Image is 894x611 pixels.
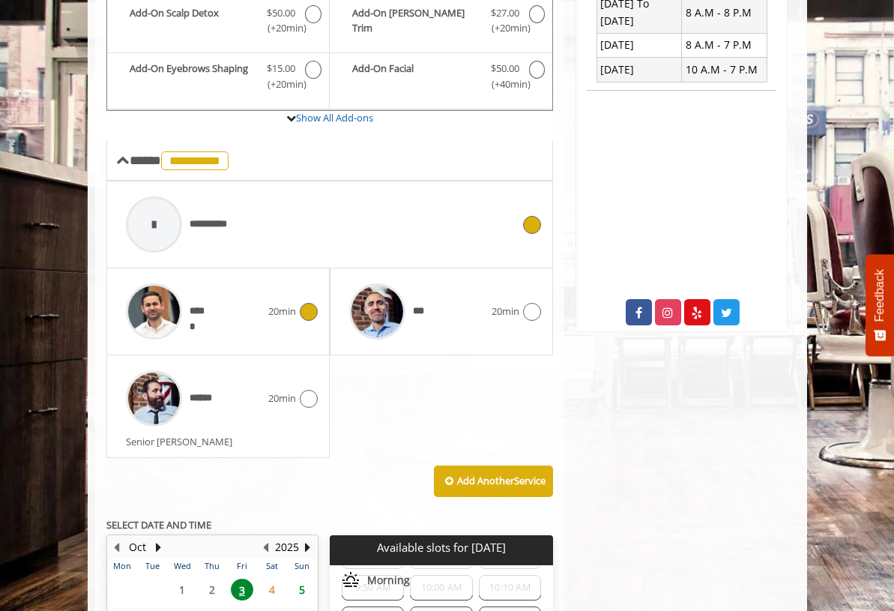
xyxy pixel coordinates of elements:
a: Show All Add-ons [296,111,373,124]
span: 20min [268,304,296,319]
span: 3 [231,579,253,601]
span: (+20min ) [265,76,298,92]
button: Previous Month [111,539,123,556]
b: Add-On Eyebrows Shaping [130,61,258,92]
button: Add AnotherService [434,466,553,497]
th: Fri [227,559,257,574]
p: Available slots for [DATE] [336,541,547,554]
label: Add-On Beard Trim [337,5,545,40]
label: Add-On Scalp Detox [115,5,321,40]
b: SELECT DATE AND TIME [106,518,211,532]
td: [DATE] [596,58,681,82]
span: $15.00 [267,61,295,76]
span: 4 [261,579,283,601]
span: $27.00 [491,5,519,21]
button: Oct [129,539,146,556]
span: (+40min ) [488,76,521,92]
th: Sun [287,559,317,574]
button: Feedback - Show survey [866,254,894,356]
button: Next Year [302,539,314,556]
span: Senior [PERSON_NAME] [126,435,240,448]
td: Select day5 [287,574,317,606]
span: 20min [268,391,296,406]
span: $50.00 [267,5,295,21]
td: [DATE] [596,33,681,57]
span: Morning [367,574,410,586]
td: 8 A.M - 7 P.M [682,33,767,57]
th: Thu [197,559,227,574]
span: $50.00 [491,61,519,76]
th: Sat [257,559,287,574]
span: 20min [492,304,519,319]
td: Select day4 [257,574,287,606]
td: Select day3 [227,574,257,606]
td: 10 A.M - 7 P.M [682,58,767,82]
th: Wed [167,559,197,574]
th: Tue [137,559,167,574]
span: (+20min ) [488,20,521,36]
span: 5 [291,579,313,601]
b: Add-On Scalp Detox [130,5,258,37]
th: Mon [108,559,138,574]
img: morning slots [342,571,360,589]
span: Feedback [873,269,887,322]
button: Next Month [153,539,165,556]
label: Add-On Eyebrows Shaping [115,61,321,96]
b: Add-On [PERSON_NAME] Trim [352,5,481,37]
button: 2025 [275,539,299,556]
label: Add-On Facial [337,61,545,96]
span: (+20min ) [265,20,298,36]
b: Add Another Service [457,474,546,487]
button: Previous Year [260,539,272,556]
b: Add-On Facial [352,61,481,92]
